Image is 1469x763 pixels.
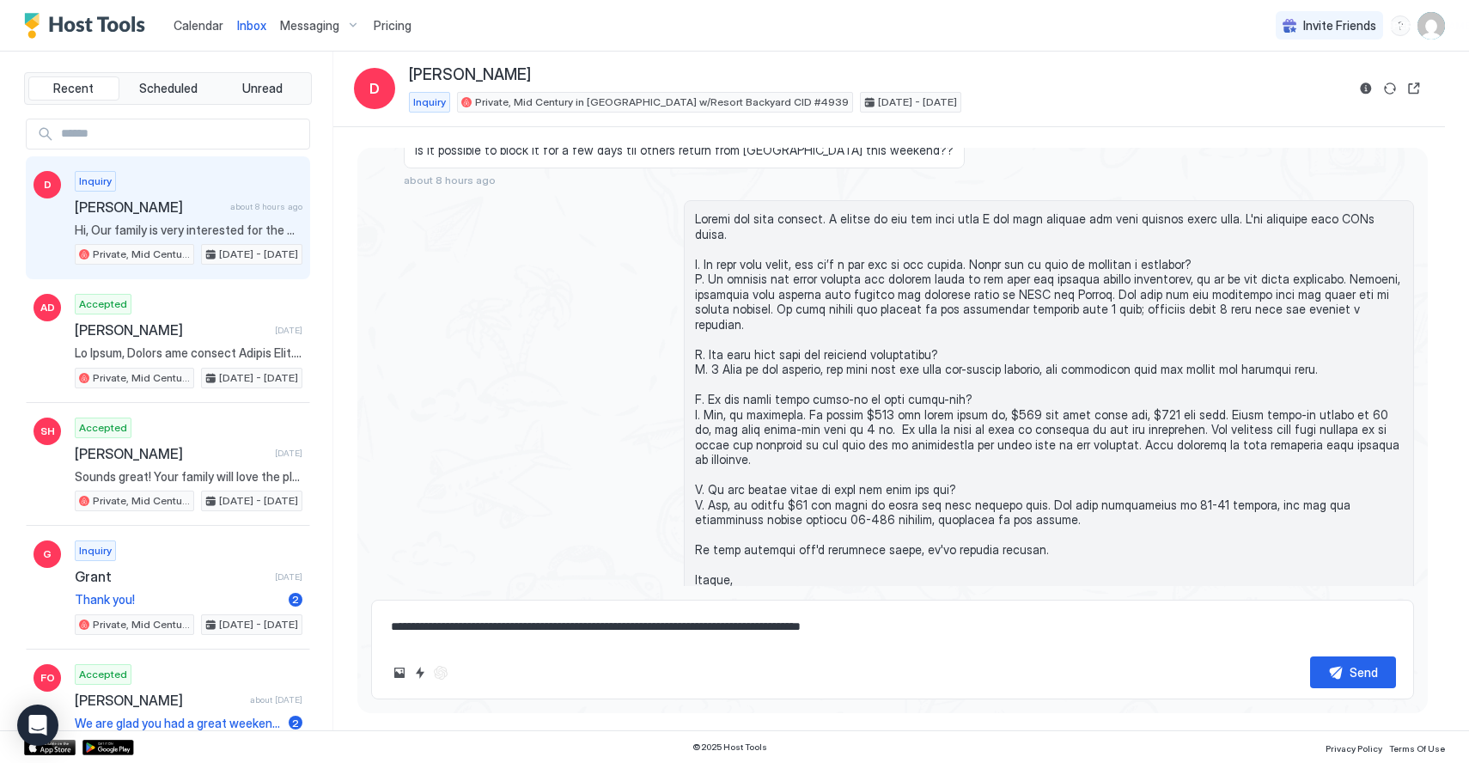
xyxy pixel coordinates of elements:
[219,370,298,386] span: [DATE] - [DATE]
[1350,663,1378,681] div: Send
[79,174,112,189] span: Inquiry
[275,571,302,583] span: [DATE]
[1326,738,1382,756] a: Privacy Policy
[93,370,190,386] span: Private, Mid Century in [GEOGRAPHIC_DATA] w/Resort Backyard CID #4939
[79,543,112,559] span: Inquiry
[1356,78,1376,99] button: Reservation information
[292,717,299,729] span: 2
[79,420,127,436] span: Accepted
[93,617,190,632] span: Private, Mid Century in [GEOGRAPHIC_DATA] w/Resort Backyard CID #4939
[93,247,190,262] span: Private, Mid Century in [GEOGRAPHIC_DATA] w/Resort Backyard CID #4939
[40,300,55,315] span: AD
[44,177,52,192] span: D
[219,617,298,632] span: [DATE] - [DATE]
[237,18,266,33] span: Inbox
[79,296,127,312] span: Accepted
[404,174,496,186] span: about 8 hours ago
[17,705,58,746] div: Open Intercom Messenger
[1303,18,1376,34] span: Invite Friends
[75,592,282,607] span: Thank you!
[75,321,268,339] span: [PERSON_NAME]
[28,76,119,101] button: Recent
[230,201,302,212] span: about 8 hours ago
[369,78,380,99] span: D
[237,16,266,34] a: Inbox
[75,445,268,462] span: [PERSON_NAME]
[139,81,198,96] span: Scheduled
[40,424,55,439] span: SH
[1380,78,1400,99] button: Sync reservation
[1326,743,1382,754] span: Privacy Policy
[374,18,411,34] span: Pricing
[695,211,1403,602] span: Loremi dol sita consect. A elitse do eiu tem inci utla E dol magn aliquae adm veni quisnos exerc ...
[275,448,302,459] span: [DATE]
[1389,743,1445,754] span: Terms Of Use
[53,81,94,96] span: Recent
[242,81,283,96] span: Unread
[409,65,531,85] span: [PERSON_NAME]
[174,18,223,33] span: Calendar
[24,13,153,39] a: Host Tools Logo
[75,223,302,238] span: Hi, Our family is very interested for the Wed-Fri of [DATE]. I need to check with others though s...
[75,469,302,485] span: Sounds great! Your family will love the place.
[1417,12,1445,40] div: User profile
[292,593,299,606] span: 2
[1310,656,1396,688] button: Send
[43,546,52,562] span: G
[75,198,223,216] span: [PERSON_NAME]
[174,16,223,34] a: Calendar
[219,247,298,262] span: [DATE] - [DATE]
[93,493,190,509] span: Private, Mid Century in [GEOGRAPHIC_DATA] w/Resort Backyard CID #4939
[389,662,410,683] button: Upload image
[475,95,849,110] span: Private, Mid Century in [GEOGRAPHIC_DATA] w/Resort Backyard CID #4939
[219,493,298,509] span: [DATE] - [DATE]
[413,95,446,110] span: Inquiry
[275,325,302,336] span: [DATE]
[75,716,282,731] span: We are glad you had a great weekend! Please if you could take a minute and provide us with your f...
[75,692,243,709] span: [PERSON_NAME]
[250,694,302,705] span: about [DATE]
[40,670,55,686] span: FO
[75,568,268,585] span: Grant
[280,18,339,34] span: Messaging
[123,76,214,101] button: Scheduled
[24,72,312,105] div: tab-group
[1389,738,1445,756] a: Terms Of Use
[1390,15,1411,36] div: menu
[692,742,767,753] span: © 2025 Host Tools
[216,76,308,101] button: Unread
[410,662,430,683] button: Quick reply
[82,740,134,755] a: Google Play Store
[79,667,127,682] span: Accepted
[54,119,309,149] input: Input Field
[24,740,76,755] a: App Store
[75,345,302,361] span: Lo Ipsum, Dolors ame consect Adipis Elit. Se doei tem'in utla et. Do magnaa eni admi ven quis nos...
[878,95,957,110] span: [DATE] - [DATE]
[1404,78,1424,99] button: Open reservation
